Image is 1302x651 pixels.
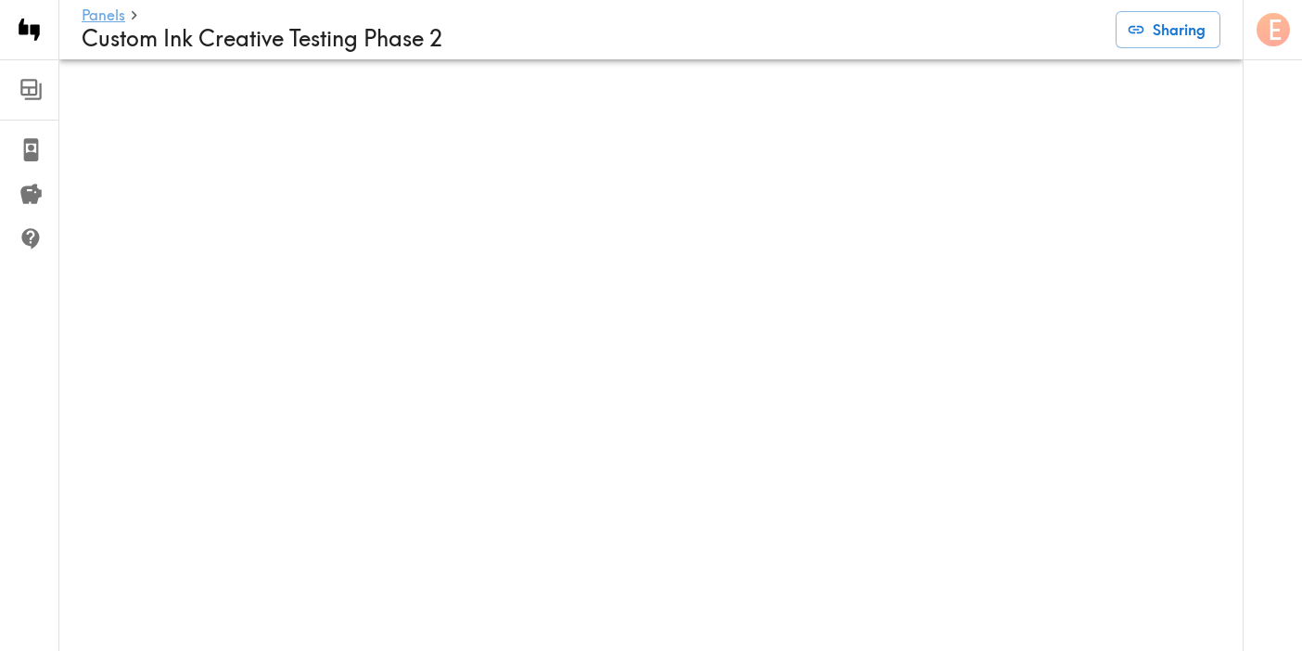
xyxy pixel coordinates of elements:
[1268,14,1282,46] span: E
[82,7,125,25] a: Panels
[11,11,48,48] img: Instapanel
[82,25,1101,52] h4: Custom Ink Creative Testing Phase 2
[1116,11,1220,48] button: Sharing
[1255,11,1292,48] button: E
